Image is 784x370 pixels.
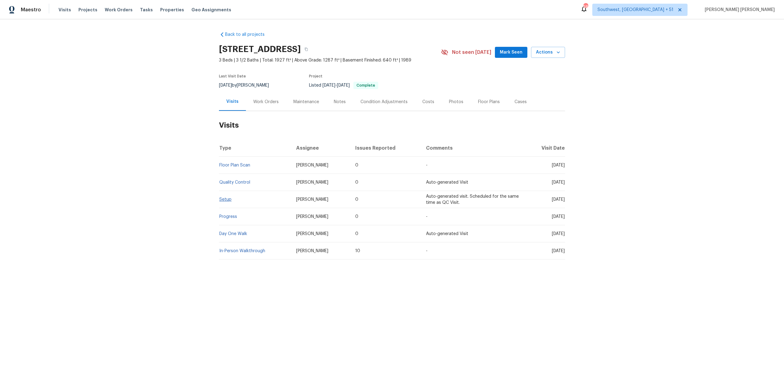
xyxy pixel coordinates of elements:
[478,99,500,105] div: Floor Plans
[226,99,239,105] div: Visits
[597,7,673,13] span: Southwest, [GEOGRAPHIC_DATA] + 51
[309,74,322,78] span: Project
[334,99,346,105] div: Notes
[219,32,278,38] a: Back to all projects
[536,49,560,56] span: Actions
[219,57,441,63] span: 3 Beds | 3 1/2 Baths | Total: 1927 ft² | Above Grade: 1287 ft² | Basement Finished: 640 ft² | 1989
[552,180,565,185] span: [DATE]
[293,99,319,105] div: Maintenance
[514,99,527,105] div: Cases
[354,84,378,87] span: Complete
[160,7,184,13] span: Properties
[78,7,97,13] span: Projects
[422,99,434,105] div: Costs
[219,232,247,236] a: Day One Walk
[426,249,428,253] span: -
[426,194,519,205] span: Auto-generated visit. Scheduled for the same time as QC Visit.
[140,8,153,12] span: Tasks
[322,83,335,88] span: [DATE]
[552,215,565,219] span: [DATE]
[449,99,463,105] div: Photos
[552,197,565,202] span: [DATE]
[219,215,237,219] a: Progress
[426,180,468,185] span: Auto-generated Visit
[296,215,328,219] span: [PERSON_NAME]
[296,197,328,202] span: [PERSON_NAME]
[337,83,350,88] span: [DATE]
[219,197,232,202] a: Setup
[426,215,428,219] span: -
[355,249,360,253] span: 10
[525,140,565,157] th: Visit Date
[296,163,328,167] span: [PERSON_NAME]
[219,82,276,89] div: by [PERSON_NAME]
[355,232,358,236] span: 0
[552,232,565,236] span: [DATE]
[495,47,527,58] button: Mark Seen
[355,180,358,185] span: 0
[322,83,350,88] span: -
[296,232,328,236] span: [PERSON_NAME]
[552,163,565,167] span: [DATE]
[219,249,265,253] a: In-Person Walkthrough
[219,46,301,52] h2: [STREET_ADDRESS]
[426,163,428,167] span: -
[21,7,41,13] span: Maestro
[452,49,491,55] span: Not seen [DATE]
[219,140,291,157] th: Type
[583,4,588,10] div: 583
[219,74,246,78] span: Last Visit Date
[296,180,328,185] span: [PERSON_NAME]
[702,7,775,13] span: [PERSON_NAME] [PERSON_NAME]
[219,163,250,167] a: Floor Plan Scan
[309,83,378,88] span: Listed
[355,215,358,219] span: 0
[355,163,358,167] span: 0
[219,83,232,88] span: [DATE]
[301,44,312,55] button: Copy Address
[58,7,71,13] span: Visits
[253,99,279,105] div: Work Orders
[219,180,250,185] a: Quality Control
[291,140,351,157] th: Assignee
[360,99,408,105] div: Condition Adjustments
[219,111,565,140] h2: Visits
[105,7,133,13] span: Work Orders
[552,249,565,253] span: [DATE]
[500,49,522,56] span: Mark Seen
[296,249,328,253] span: [PERSON_NAME]
[421,140,525,157] th: Comments
[191,7,231,13] span: Geo Assignments
[355,197,358,202] span: 0
[350,140,421,157] th: Issues Reported
[531,47,565,58] button: Actions
[426,232,468,236] span: Auto-generated Visit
